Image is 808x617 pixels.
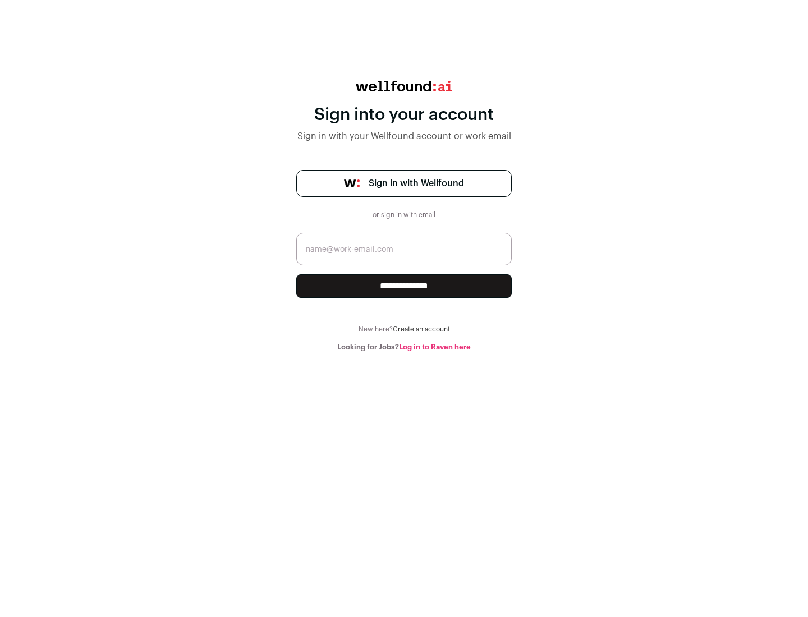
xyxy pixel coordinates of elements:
[296,343,512,352] div: Looking for Jobs?
[368,210,440,219] div: or sign in with email
[296,130,512,143] div: Sign in with your Wellfound account or work email
[399,343,471,351] a: Log in to Raven here
[369,177,464,190] span: Sign in with Wellfound
[296,233,512,265] input: name@work-email.com
[296,105,512,125] div: Sign into your account
[344,179,360,187] img: wellfound-symbol-flush-black-fb3c872781a75f747ccb3a119075da62bfe97bd399995f84a933054e44a575c4.png
[393,326,450,333] a: Create an account
[296,170,512,197] a: Sign in with Wellfound
[356,81,452,91] img: wellfound:ai
[296,325,512,334] div: New here?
